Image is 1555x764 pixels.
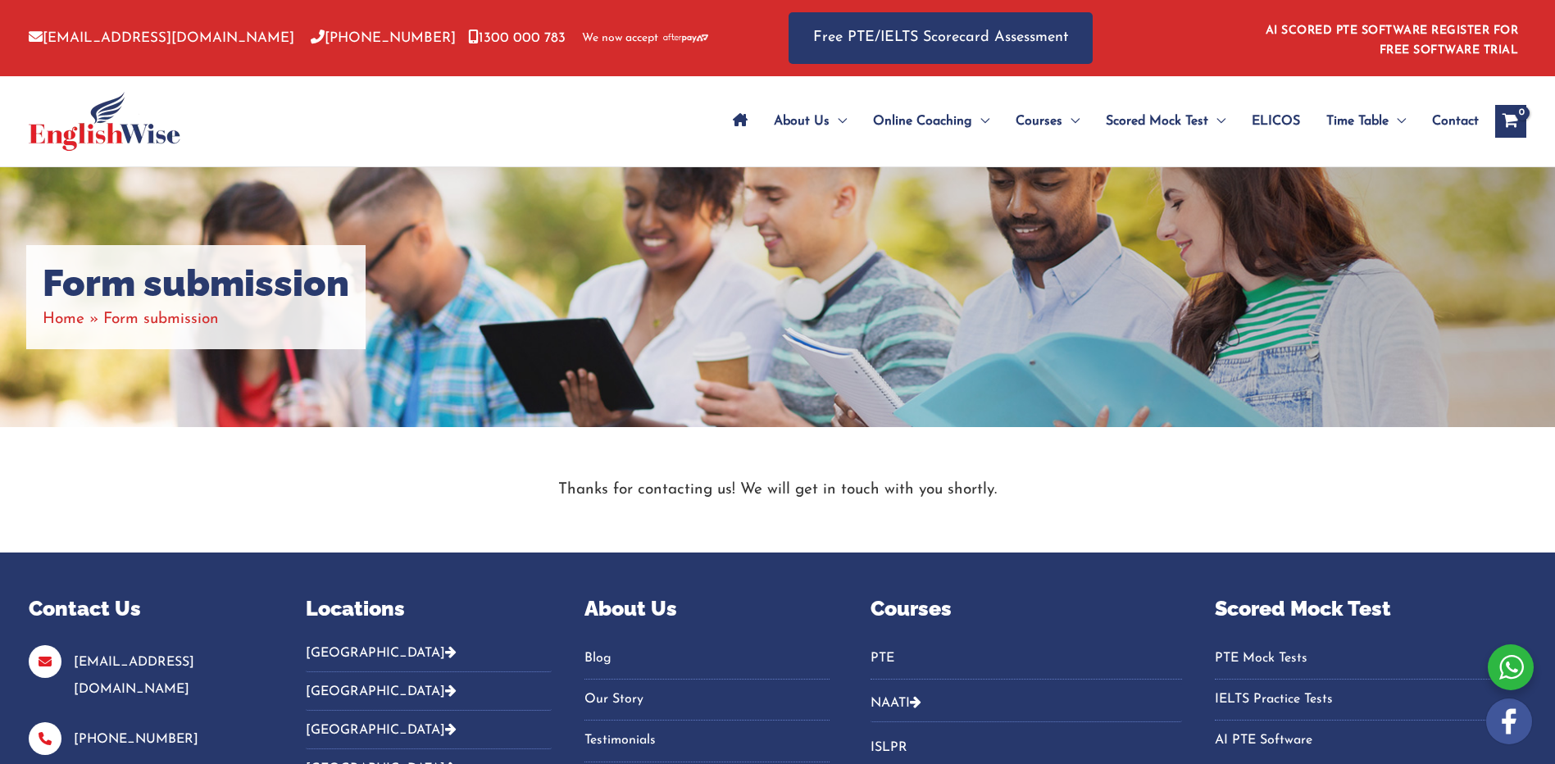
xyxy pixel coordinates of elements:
[1215,727,1526,754] a: AI PTE Software
[1106,93,1208,150] span: Scored Mock Test
[1486,698,1532,744] img: white-facebook.png
[871,593,1182,625] p: Courses
[103,312,219,327] span: Form submission
[663,34,708,43] img: Afterpay-Logo
[43,261,349,306] h1: Form submission
[1495,105,1526,138] a: View Shopping Cart, empty
[1215,645,1526,672] a: PTE Mock Tests
[1208,93,1225,150] span: Menu Toggle
[972,93,989,150] span: Menu Toggle
[1062,93,1080,150] span: Menu Toggle
[1215,593,1526,625] p: Scored Mock Test
[1266,25,1519,57] a: AI SCORED PTE SOFTWARE REGISTER FOR FREE SOFTWARE TRIAL
[1016,93,1062,150] span: Courses
[1003,93,1093,150] a: CoursesMenu Toggle
[74,656,194,696] a: [EMAIL_ADDRESS][DOMAIN_NAME]
[1326,93,1389,150] span: Time Table
[761,93,860,150] a: About UsMenu Toggle
[584,686,830,713] a: Our Story
[306,711,552,749] button: [GEOGRAPHIC_DATA]
[871,645,1182,680] nav: Menu
[1432,93,1479,150] span: Contact
[873,93,972,150] span: Online Coaching
[468,31,566,45] a: 1300 000 783
[306,593,552,625] p: Locations
[871,697,910,710] a: NAATI
[29,593,265,625] p: Contact Us
[871,734,1182,762] a: ISLPR
[1256,11,1526,65] aside: Header Widget 1
[43,306,349,333] nav: Breadcrumbs
[720,93,1479,150] nav: Site Navigation: Main Menu
[871,684,1182,722] button: NAATI
[789,12,1093,64] a: Free PTE/IELTS Scorecard Assessment
[306,645,552,672] button: [GEOGRAPHIC_DATA]
[311,31,456,45] a: [PHONE_NUMBER]
[1239,93,1313,150] a: ELICOS
[298,476,1257,503] p: Thanks for contacting us! We will get in touch with you shortly.
[1093,93,1239,150] a: Scored Mock TestMenu Toggle
[582,30,658,47] span: We now accept
[871,645,1182,672] a: PTE
[830,93,847,150] span: Menu Toggle
[1215,645,1526,755] nav: Menu
[29,31,294,45] a: [EMAIL_ADDRESS][DOMAIN_NAME]
[584,593,830,625] p: About Us
[1419,93,1479,150] a: Contact
[43,312,84,327] a: Home
[29,92,180,151] img: cropped-ew-logo
[74,733,198,746] a: [PHONE_NUMBER]
[774,93,830,150] span: About Us
[1252,93,1300,150] span: ELICOS
[306,672,552,711] button: [GEOGRAPHIC_DATA]
[584,727,830,754] a: Testimonials
[584,645,830,672] a: Blog
[860,93,1003,150] a: Online CoachingMenu Toggle
[1389,93,1406,150] span: Menu Toggle
[1313,93,1419,150] a: Time TableMenu Toggle
[1215,686,1526,713] a: IELTS Practice Tests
